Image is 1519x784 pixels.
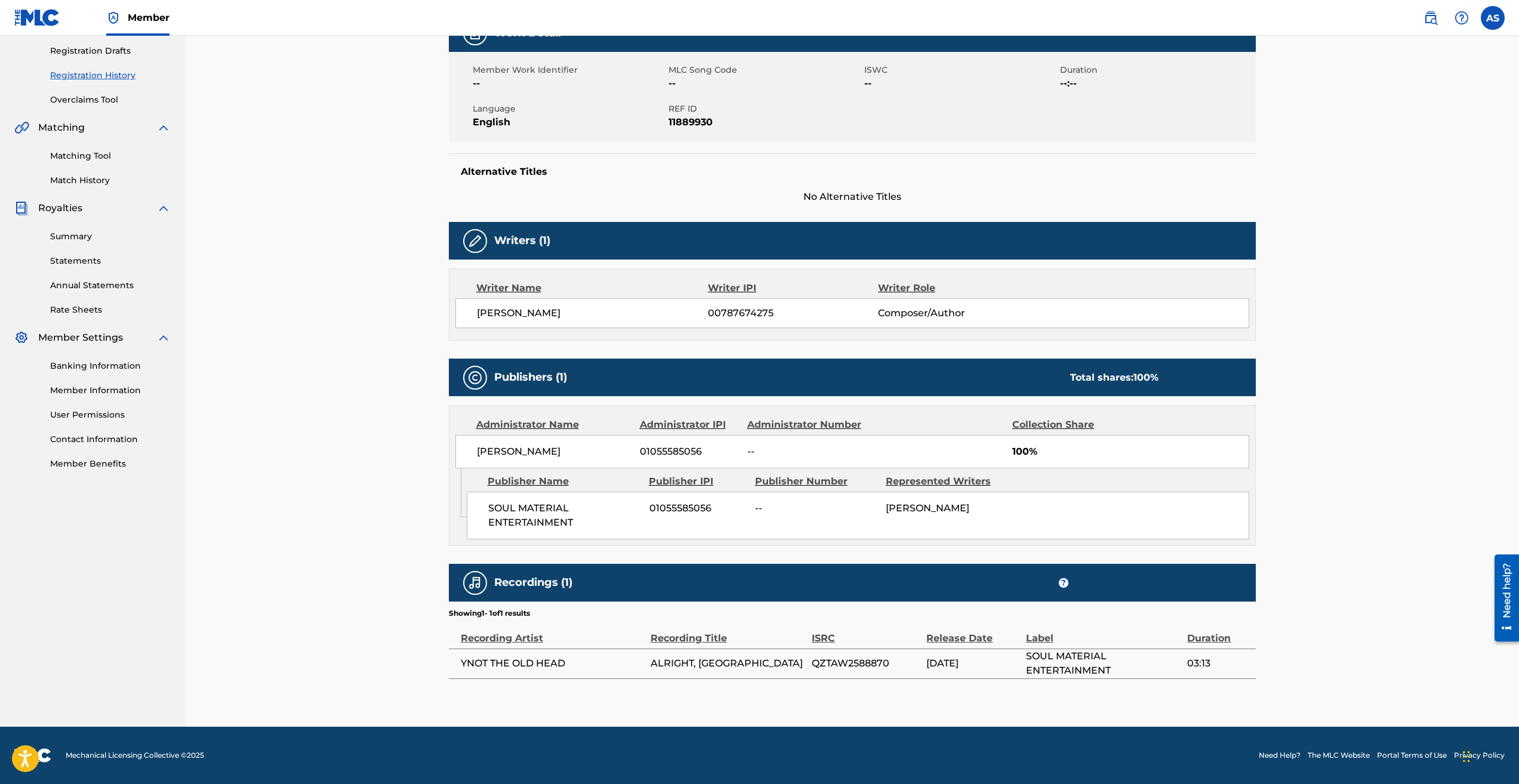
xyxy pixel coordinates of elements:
[1133,372,1158,383] span: 100 %
[1259,750,1301,761] a: Need Help?
[476,418,631,432] div: Administrator Name
[50,458,171,470] a: Member Benefits
[878,306,1033,320] span: Composer/Author
[50,384,171,397] a: Member Information
[38,201,82,215] span: Royalties
[473,64,665,76] span: Member Work Identifier
[477,306,708,320] span: [PERSON_NAME]
[886,474,1007,489] div: Represented Writers
[449,608,530,619] p: Showing 1 - 1 of 1 results
[926,619,1019,646] div: Release Date
[878,281,1033,295] div: Writer Role
[128,11,170,24] span: Member
[14,9,60,26] img: MLC Logo
[1459,727,1519,784] iframe: Chat Widget
[1187,656,1249,671] span: 03:13
[651,619,806,646] div: Recording Title
[50,255,171,267] a: Statements
[926,656,1019,671] span: [DATE]
[1481,6,1505,30] div: User Menu
[1012,418,1128,432] div: Collection Share
[1187,619,1249,646] div: Duration
[668,115,861,129] span: 11889930
[38,121,85,135] span: Matching
[50,360,171,372] a: Banking Information
[473,103,665,115] span: Language
[1060,64,1253,76] span: Duration
[886,502,969,514] span: [PERSON_NAME]
[14,201,29,215] img: Royalties
[640,418,738,432] div: Administrator IPI
[1454,750,1505,761] a: Privacy Policy
[1060,76,1253,91] span: --:--
[1377,750,1447,761] a: Portal Terms of Use
[476,281,708,295] div: Writer Name
[38,331,123,345] span: Member Settings
[449,190,1256,204] span: No Alternative Titles
[640,445,738,459] span: 01055585056
[50,150,171,162] a: Matching Tool
[1308,750,1370,761] a: The MLC Website
[755,474,877,489] div: Publisher Number
[473,115,665,129] span: English
[812,656,921,671] span: QZTAW2588870
[747,445,871,459] span: --
[864,76,1057,91] span: --
[651,656,806,671] span: ALRIGHT, [GEOGRAPHIC_DATA]
[461,656,645,671] span: YNOT THE OLD HEAD
[461,166,1244,178] h5: Alternative Titles
[864,64,1057,76] span: ISWC
[66,750,204,761] span: Mechanical Licensing Collective © 2025
[668,64,861,76] span: MLC Song Code
[668,103,861,115] span: REF ID
[708,281,878,295] div: Writer IPI
[50,45,171,57] a: Registration Drafts
[473,76,665,91] span: --
[1012,445,1249,459] span: 100%
[50,174,171,187] a: Match History
[668,76,861,91] span: --
[50,304,171,316] a: Rate Sheets
[1450,6,1474,30] div: Help
[812,619,921,646] div: ISRC
[1026,649,1181,678] span: SOUL MATERIAL ENTERTAINMENT
[14,331,29,345] img: Member Settings
[468,576,482,590] img: Recordings
[649,474,746,489] div: Publisher IPI
[488,501,640,530] span: SOUL MATERIAL ENTERTAINMENT
[468,234,482,248] img: Writers
[1026,619,1181,646] div: Label
[14,121,29,135] img: Matching
[156,201,171,215] img: expand
[708,306,877,320] span: 00787674275
[468,371,482,385] img: Publishers
[156,121,171,135] img: expand
[494,576,572,589] h5: Recordings (1)
[1455,11,1469,25] img: help
[1463,739,1470,774] div: Drag
[14,748,51,763] img: logo
[649,501,746,516] span: 01055585056
[488,474,640,489] div: Publisher Name
[755,501,877,516] span: --
[494,371,567,384] h5: Publishers (1)
[747,418,871,432] div: Administrator Number
[1059,578,1068,588] span: ?
[494,234,550,248] h5: Writers (1)
[1419,6,1443,30] a: Public Search
[1424,11,1438,25] img: search
[1486,550,1519,646] iframe: Resource Center
[50,230,171,243] a: Summary
[1070,371,1158,385] div: Total shares:
[106,11,121,25] img: Top Rightsholder
[50,409,171,421] a: User Permissions
[477,445,631,459] span: [PERSON_NAME]
[50,433,171,446] a: Contact Information
[156,331,171,345] img: expand
[50,279,171,292] a: Annual Statements
[50,69,171,82] a: Registration History
[50,94,171,106] a: Overclaims Tool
